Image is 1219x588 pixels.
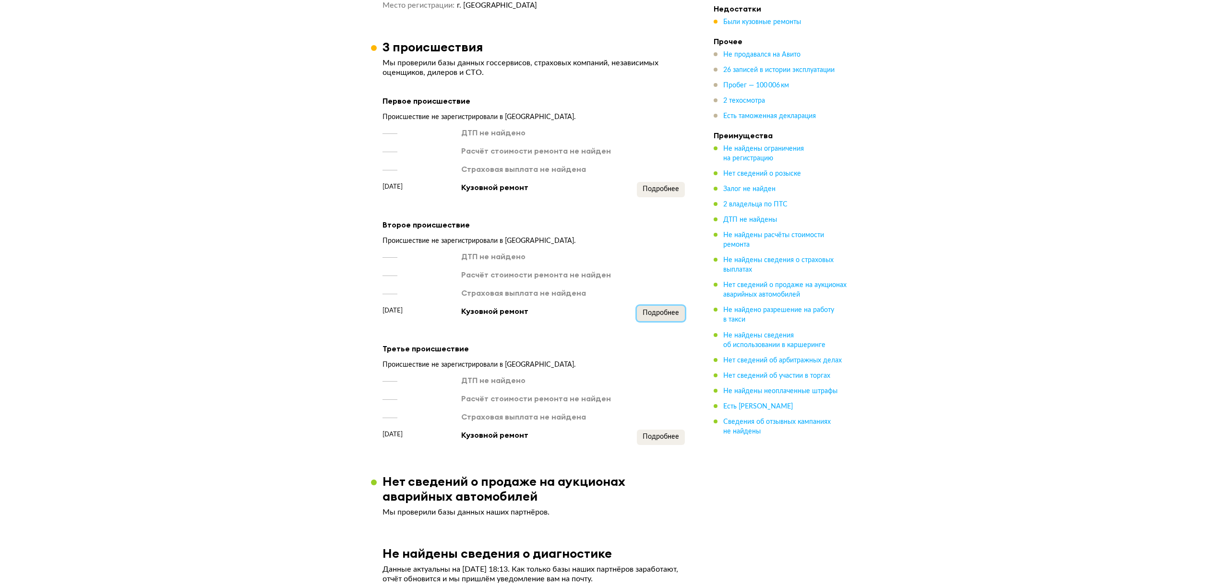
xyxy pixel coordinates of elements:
[382,182,403,192] span: [DATE]
[382,507,685,517] p: Мы проверили базы данных наших партнёров.
[382,360,685,369] div: Происшествие не зарегистрировали в [GEOGRAPHIC_DATA].
[637,182,685,197] button: Подробнее
[723,19,801,25] span: Были кузовные ремонты
[382,342,685,355] div: Третье происшествие
[723,170,801,177] span: Нет сведений о розыске
[714,4,848,13] h4: Недостатки
[461,251,526,262] div: ДТП не найдено
[723,201,788,208] span: 2 владельца по ПТС
[382,0,454,11] dt: Место регистрации
[643,433,679,440] span: Подробнее
[723,232,824,248] span: Не найдены расчёты стоимости ремонта
[461,164,586,174] div: Страховая выплата не найдена
[723,282,847,298] span: Нет сведений о продаже на аукционах аварийных автомобилей
[461,375,526,385] div: ДТП не найдено
[723,186,776,192] span: Залог не найден
[382,306,403,315] span: [DATE]
[643,186,679,192] span: Подробнее
[723,257,834,273] span: Не найдены сведения о страховых выплатах
[457,2,537,9] span: г. [GEOGRAPHIC_DATA]
[723,387,837,394] span: Не найдены неоплаченные штрафы
[382,564,685,584] p: Данные актуальны на [DATE] 18:13. Как только базы наших партнёров заработают, отчёт обновится и м...
[382,237,685,245] div: Происшествие не зарегистрировали в [GEOGRAPHIC_DATA].
[461,182,528,192] div: Кузовной ремонт
[382,474,696,504] h3: Нет сведений о продаже на аукционах аварийных автомобилей
[714,131,848,140] h4: Преимущества
[723,307,834,323] span: Не найдено разрешение на работу в такси
[723,113,816,120] span: Есть таможенная декларация
[461,269,611,280] div: Расчёт стоимости ремонта не найден
[461,127,526,138] div: ДТП не найдено
[382,546,612,561] h3: Не найдены сведения о диагностике
[382,39,483,54] h3: 3 происшествия
[637,430,685,445] button: Подробнее
[723,403,793,409] span: Есть [PERSON_NAME]
[723,97,765,104] span: 2 техосмотра
[723,372,830,379] span: Нет сведений об участии в торгах
[643,310,679,316] span: Подробнее
[723,82,789,89] span: Пробег — 100 006 км
[723,145,804,162] span: Не найдены ограничения на регистрацию
[382,113,685,121] div: Происшествие не зарегистрировали в [GEOGRAPHIC_DATA].
[461,430,528,440] div: Кузовной ремонт
[723,67,835,73] span: 26 записей в истории эксплуатации
[461,393,611,404] div: Расчёт стоимости ремонта не найден
[637,306,685,321] button: Подробнее
[382,430,403,439] span: [DATE]
[723,332,825,348] span: Не найдены сведения об использовании в каршеринге
[382,218,685,231] div: Второе происшествие
[382,58,685,77] p: Мы проверили базы данных госсервисов, страховых компаний, независимых оценщиков, дилеров и СТО.
[723,51,801,58] span: Не продавался на Авито
[382,95,685,107] div: Первое происшествие
[723,216,777,223] span: ДТП не найдены
[723,418,831,434] span: Сведения об отзывных кампаниях не найдены
[461,411,586,422] div: Страховая выплата не найдена
[461,288,586,298] div: Страховая выплата не найдена
[723,357,842,363] span: Нет сведений об арбитражных делах
[714,36,848,46] h4: Прочее
[461,306,528,316] div: Кузовной ремонт
[461,145,611,156] div: Расчёт стоимости ремонта не найден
